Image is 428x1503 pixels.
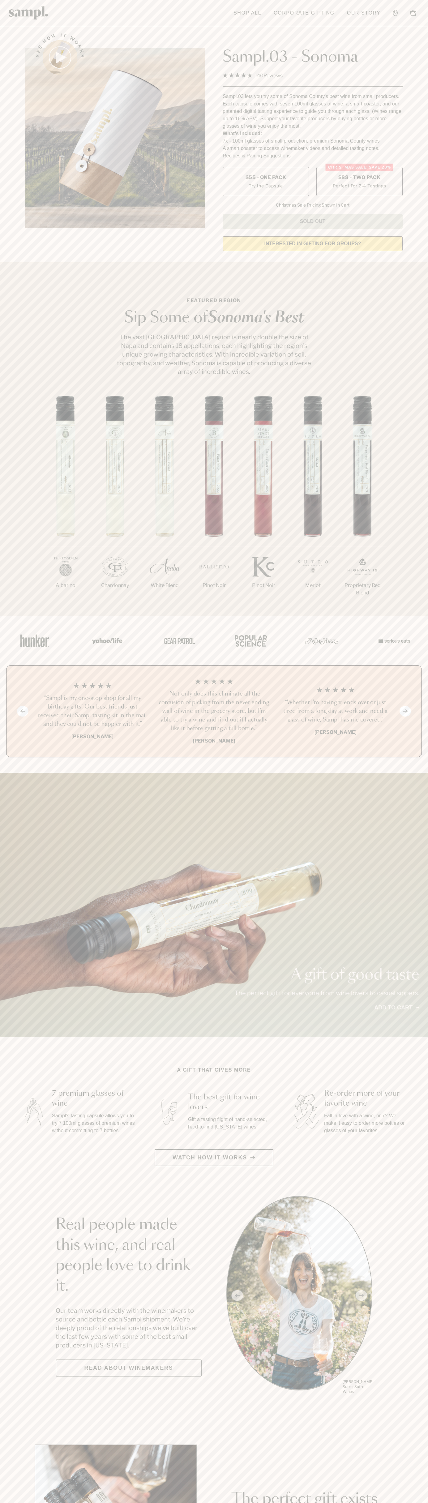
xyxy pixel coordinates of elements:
img: Artboard_1_c8cd28af-0030-4af1-819c-248e302c7f06_x450.png [16,627,53,654]
img: Artboard_5_7fdae55a-36fd-43f7-8bfd-f74a06a2878e_x450.png [160,627,197,654]
h3: Re-order more of your favorite wine [324,1089,408,1108]
p: Sampl's tasting capsule allows you to try 7 100ml glasses of premium wines without committing to ... [52,1112,136,1134]
li: 3 / 7 [140,396,189,609]
li: A smart coaster to access winemaker videos and detailed tasting notes. [223,145,403,152]
img: Sampl.03 - Sonoma [25,48,205,228]
h3: “Not only does this eliminate all the confusion of picking from the never ending wall of wine in ... [158,690,270,733]
p: Pinot Noir [189,582,239,589]
h3: The best gift for wine lovers [188,1092,272,1112]
a: Shop All [230,6,264,20]
span: $88 - Two Pack [338,174,381,181]
b: [PERSON_NAME] [71,734,113,739]
span: $55 - One Pack [246,174,286,181]
small: Perfect For 2-4 Tastings [333,182,386,189]
p: Fall in love with a wine, or 7? We make it easy to order more bottles or glasses of your favorites. [324,1112,408,1134]
p: [PERSON_NAME] Sutro, Sutro Wines [343,1379,372,1394]
li: 3 / 4 [280,678,391,745]
p: Chardonnay [90,582,140,589]
h2: Sip Some of [115,310,313,325]
h3: “Sampl is my one-stop shop for all my birthday gifts! Our best friends just received their Sampl ... [37,694,148,729]
a: Read about Winemakers [56,1360,202,1377]
p: Featured Region [115,297,313,304]
p: The vast [GEOGRAPHIC_DATA] region is nearly double the size of Napa and contains 18 appellations,... [115,333,313,376]
p: The perfect gift for everyone from wine lovers to casual sippers. [234,989,419,997]
li: 2 / 7 [90,396,140,609]
li: 7x - 100ml glasses of small production, premium Sonoma County wines [223,137,403,145]
p: Gift a tasting flight of hand-selected, hard-to-find [US_STATE] wines. [188,1116,272,1131]
p: Pinot Noir [239,582,288,589]
img: Artboard_3_0b291449-6e8c-4d07-b2c2-3f3601a19cd1_x450.png [303,627,340,654]
em: Sonoma's Best [208,310,304,325]
li: 1 / 4 [37,678,148,745]
li: 7 / 7 [338,396,387,616]
div: Sampl.03 lets you try some of Sonoma County's best wine from small producers. Each capsule comes ... [223,93,403,130]
button: Next slide [400,706,411,717]
li: Recipes & Pairing Suggestions [223,152,403,160]
button: See how it works [43,40,77,75]
p: Albarino [41,582,90,589]
h1: Sampl.03 - Sonoma [223,48,403,66]
img: Artboard_7_5b34974b-f019-449e-91fb-745f8d0877ee_x450.png [375,627,412,654]
strong: What’s Included: [223,131,262,136]
span: Reviews [263,73,283,79]
img: Artboard_6_04f9a106-072f-468a-bdd7-f11783b05722_x450.png [88,627,125,654]
h3: 7 premium glasses of wine [52,1089,136,1108]
div: slide 1 [226,1196,372,1395]
a: Add to cart [374,1004,419,1012]
h3: “Whether I'm having friends over or just tired from a long day at work and need a glass of wine, ... [280,698,391,724]
div: Christmas SALE! Save 20% [326,164,393,171]
b: [PERSON_NAME] [315,729,357,735]
button: Sold Out [223,214,403,229]
p: Proprietary Red Blend [338,582,387,597]
h2: A gift that gives more [177,1066,251,1074]
p: A gift of good taste [234,968,419,983]
a: Corporate Gifting [271,6,338,20]
li: 6 / 7 [288,396,338,609]
button: Previous slide [17,706,28,717]
a: Our Story [344,6,384,20]
ul: carousel [226,1196,372,1395]
button: Watch how it works [155,1149,273,1166]
img: Artboard_4_28b4d326-c26e-48f9-9c80-911f17d6414e_x450.png [231,627,268,654]
li: 4 / 7 [189,396,239,609]
a: interested in gifting for groups? [223,236,403,251]
p: Merlot [288,582,338,589]
li: 2 / 4 [158,678,270,745]
b: [PERSON_NAME] [193,738,235,744]
p: Our team works directly with the winemakers to source and bottle each Sampl shipment. We’re deepl... [56,1306,202,1350]
div: 140Reviews [223,71,283,80]
h2: Real people made this wine, and real people love to drink it. [56,1215,202,1296]
li: 5 / 7 [239,396,288,609]
li: 1 / 7 [41,396,90,609]
small: Try the Capsule [249,182,283,189]
li: Christmas Sale Pricing Shown In Cart [273,202,353,208]
span: 140 [255,73,263,79]
img: Sampl logo [9,6,48,19]
p: White Blend [140,582,189,589]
